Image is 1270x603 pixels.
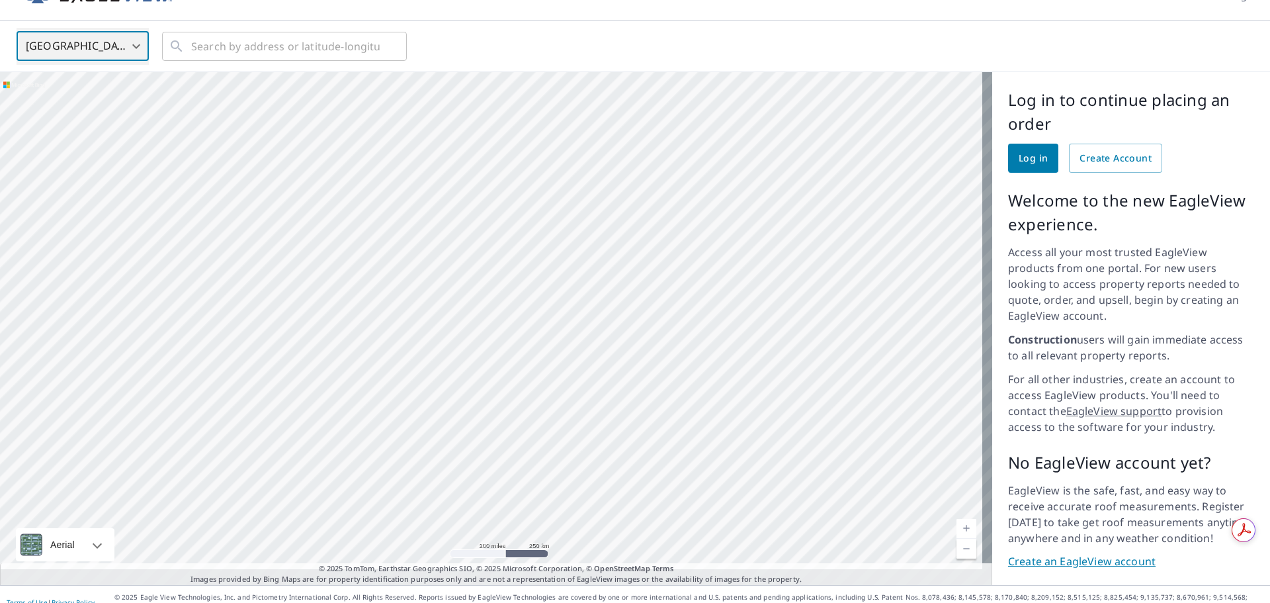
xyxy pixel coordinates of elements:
[1008,483,1254,546] p: EagleView is the safe, fast, and easy way to receive accurate roof measurements. Register [DATE] ...
[1008,332,1254,363] p: users will gain immediate access to all relevant property reports.
[191,28,380,65] input: Search by address or latitude-longitude
[1008,244,1254,324] p: Access all your most trusted EagleView products from one portal. For new users looking to access ...
[1008,371,1254,435] p: For all other industries, create an account to access EagleView products. You'll need to contact ...
[17,28,149,65] div: [GEOGRAPHIC_DATA]
[652,563,674,573] a: Terms
[16,528,114,561] div: Aerial
[1019,150,1048,167] span: Log in
[1066,404,1162,418] a: EagleView support
[1008,451,1254,475] p: No EagleView account yet?
[1008,554,1254,569] a: Create an EagleView account
[1069,144,1162,173] a: Create Account
[1079,150,1152,167] span: Create Account
[1008,332,1077,347] strong: Construction
[594,563,650,573] a: OpenStreetMap
[46,528,79,561] div: Aerial
[1008,144,1058,173] a: Log in
[956,539,976,559] a: Current Level 5, Zoom Out
[319,563,674,575] span: © 2025 TomTom, Earthstar Geographics SIO, © 2025 Microsoft Corporation, ©
[956,519,976,539] a: Current Level 5, Zoom In
[1008,189,1254,236] p: Welcome to the new EagleView experience.
[1008,88,1254,136] p: Log in to continue placing an order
